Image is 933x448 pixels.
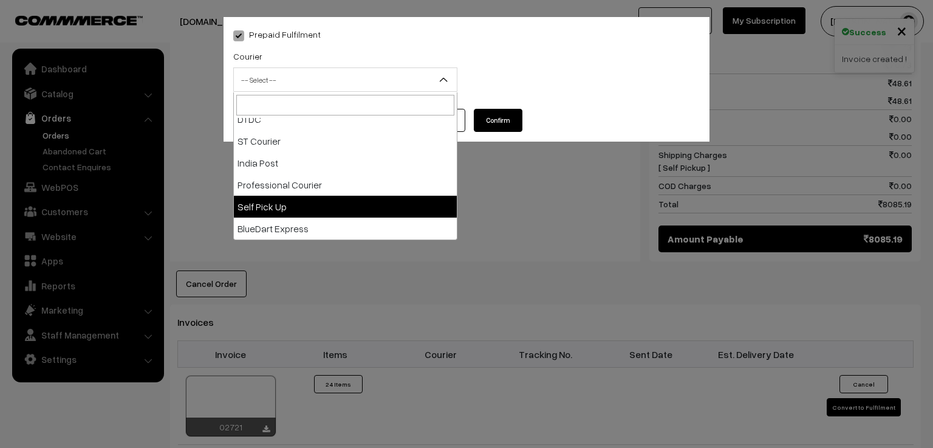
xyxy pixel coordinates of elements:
span: -- Select -- [234,69,457,91]
li: Professional Courier [234,174,457,196]
label: Prepaid Fulfilment [233,28,321,41]
li: DTDC [234,108,457,130]
span: -- Select -- [233,67,457,92]
li: BlueDart Express [234,218,457,240]
label: Courier [233,50,262,63]
li: India Post [234,152,457,174]
li: Self Pick Up [234,196,457,218]
button: Confirm [474,109,522,132]
li: ST Courier [234,130,457,152]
